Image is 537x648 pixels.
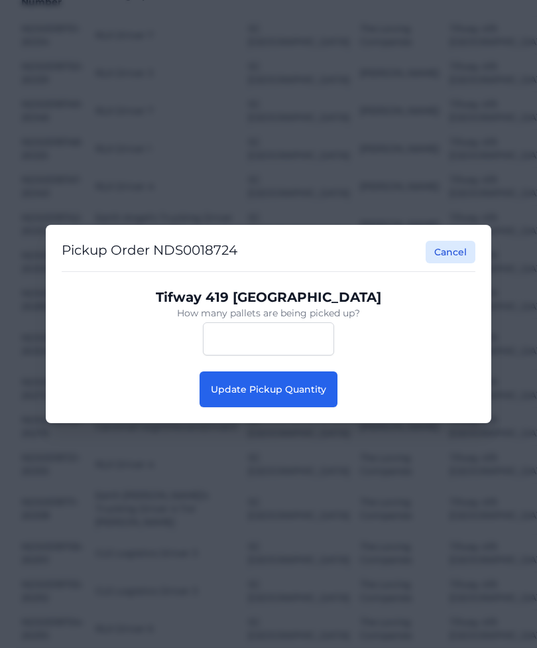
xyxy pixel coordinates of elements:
h2: Pickup Order NDS0018724 [62,241,237,263]
button: Update Pickup Quantity [200,371,337,407]
p: Tifway 419 [GEOGRAPHIC_DATA] [72,288,465,306]
span: Update Pickup Quantity [211,383,326,395]
button: Cancel [426,241,475,263]
p: How many pallets are being picked up? [72,306,465,320]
